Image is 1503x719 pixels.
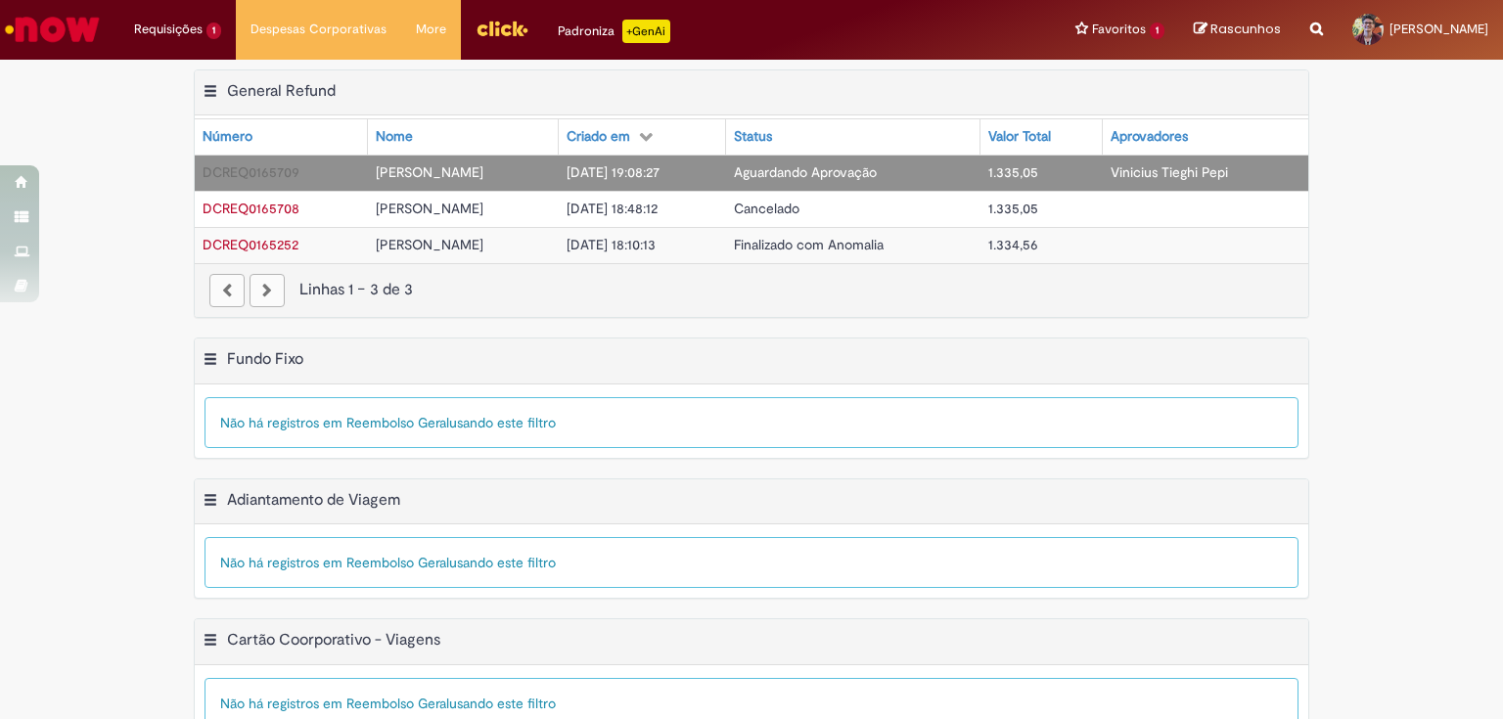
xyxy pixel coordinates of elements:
h2: General Refund [227,81,336,101]
div: Linhas 1 − 3 de 3 [209,279,1294,301]
span: [PERSON_NAME] [1389,21,1488,37]
nav: paginação [195,263,1308,317]
span: Cancelado [734,200,799,217]
span: DCREQ0165709 [203,163,299,181]
span: Favoritos [1092,20,1146,39]
span: DCREQ0165708 [203,200,299,217]
button: Cartão Coorporativo - Viagens Menu de contexto [203,630,218,655]
div: Valor Total [988,127,1051,147]
span: Requisições [134,20,203,39]
button: Fundo Fixo Menu de contexto [203,349,218,375]
span: [PERSON_NAME] [376,200,483,217]
div: Aprovadores [1111,127,1188,147]
span: Aguardando Aprovação [734,163,877,181]
span: [PERSON_NAME] [376,236,483,253]
h2: Cartão Coorporativo - Viagens [227,631,440,651]
div: Status [734,127,772,147]
a: Abrir Registro: DCREQ0165252 [203,236,298,253]
button: Adiantamento de Viagem Menu de contexto [203,490,218,516]
span: 1.335,05 [988,163,1038,181]
span: [PERSON_NAME] [376,163,483,181]
span: usando este filtro [449,695,556,712]
img: click_logo_yellow_360x200.png [476,14,528,43]
div: Padroniza [558,20,670,43]
span: More [416,20,446,39]
span: Finalizado com Anomalia [734,236,884,253]
span: DCREQ0165252 [203,236,298,253]
h2: Fundo Fixo [227,349,303,369]
span: [DATE] 19:08:27 [567,163,660,181]
span: usando este filtro [449,554,556,571]
div: Não há registros em Reembolso Geral [205,537,1298,588]
span: [DATE] 18:10:13 [567,236,656,253]
span: 1 [1150,22,1164,39]
a: Rascunhos [1194,21,1281,39]
span: [DATE] 18:48:12 [567,200,658,217]
span: 1 [206,22,221,39]
img: ServiceNow [2,10,103,49]
span: Vinicius Tieghi Pepi [1111,163,1228,181]
a: Abrir Registro: DCREQ0165708 [203,200,299,217]
span: usando este filtro [449,414,556,431]
div: Não há registros em Reembolso Geral [205,397,1298,448]
div: Nome [376,127,413,147]
span: 1.334,56 [988,236,1038,253]
a: Abrir Registro: DCREQ0165709 [203,163,299,181]
span: 1.335,05 [988,200,1038,217]
button: General Refund Menu de contexto [203,81,218,107]
h2: Adiantamento de Viagem [227,490,400,510]
span: Despesas Corporativas [250,20,387,39]
div: Número [203,127,252,147]
p: +GenAi [622,20,670,43]
span: Rascunhos [1210,20,1281,38]
div: Criado em [567,127,630,147]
